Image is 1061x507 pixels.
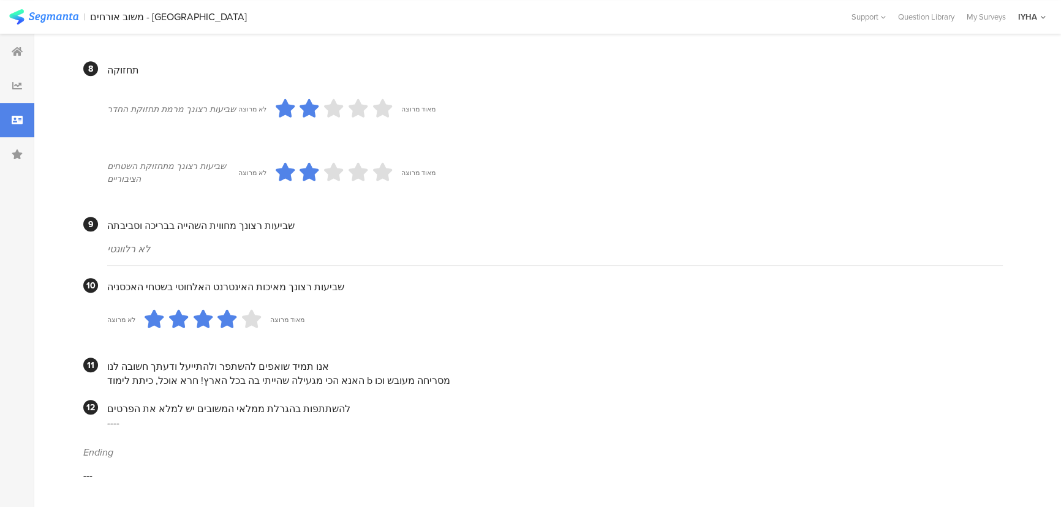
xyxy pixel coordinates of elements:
div: 11 [83,358,98,372]
a: Question Library [892,11,961,23]
div: --- [83,468,1003,483]
div: שביעות רצונך מתחזוקת השטחים הציבוריים [107,160,238,186]
div: האנא הכי מגעילה שהייתי בה בכל הארץ! חרא אוכל, כיתת לימוד b מסריחה מעובש וכו [107,374,1003,388]
div: 9 [83,217,98,231]
div: 8 [83,61,98,76]
div: 12 [83,400,98,415]
div: לא מרוצה [238,168,266,178]
div: 10 [83,278,98,293]
div: אנו תמיד שואפים להשתפר ולהתייעל ודעתך חשובה לנו [107,359,1003,374]
div: מאוד מרוצה [401,168,436,178]
div: IYHA [1018,11,1037,23]
div: מאוד מרוצה [401,104,436,114]
div: לא מרוצה [238,104,266,114]
div: Ending [83,445,1003,459]
div: Support [851,7,886,26]
div: מאוד מרוצה [270,315,304,325]
img: segmanta logo [9,9,78,24]
div: ---- [107,416,1003,430]
a: My Surveys [961,11,1012,23]
div: | [83,10,85,24]
div: לא מרוצה [107,315,135,325]
div: להשתתפות בהגרלת ממלאי המשובים יש למלא את הפרטים [107,402,1003,416]
div: תחזוקה [107,63,1003,77]
div: משוב אורחים - [GEOGRAPHIC_DATA] [90,11,247,23]
div: שביעות רצונך מאיכות האינטרנט האלחוטי בשטחי האכסניה [107,280,1003,294]
div: שביעות רצונך מרמת תחזוקת החדר [107,103,238,116]
div: לא רלוונטי [107,242,1003,256]
div: שביעות רצונך מחווית השהייה בבריכה וסביבתה [107,219,1003,233]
